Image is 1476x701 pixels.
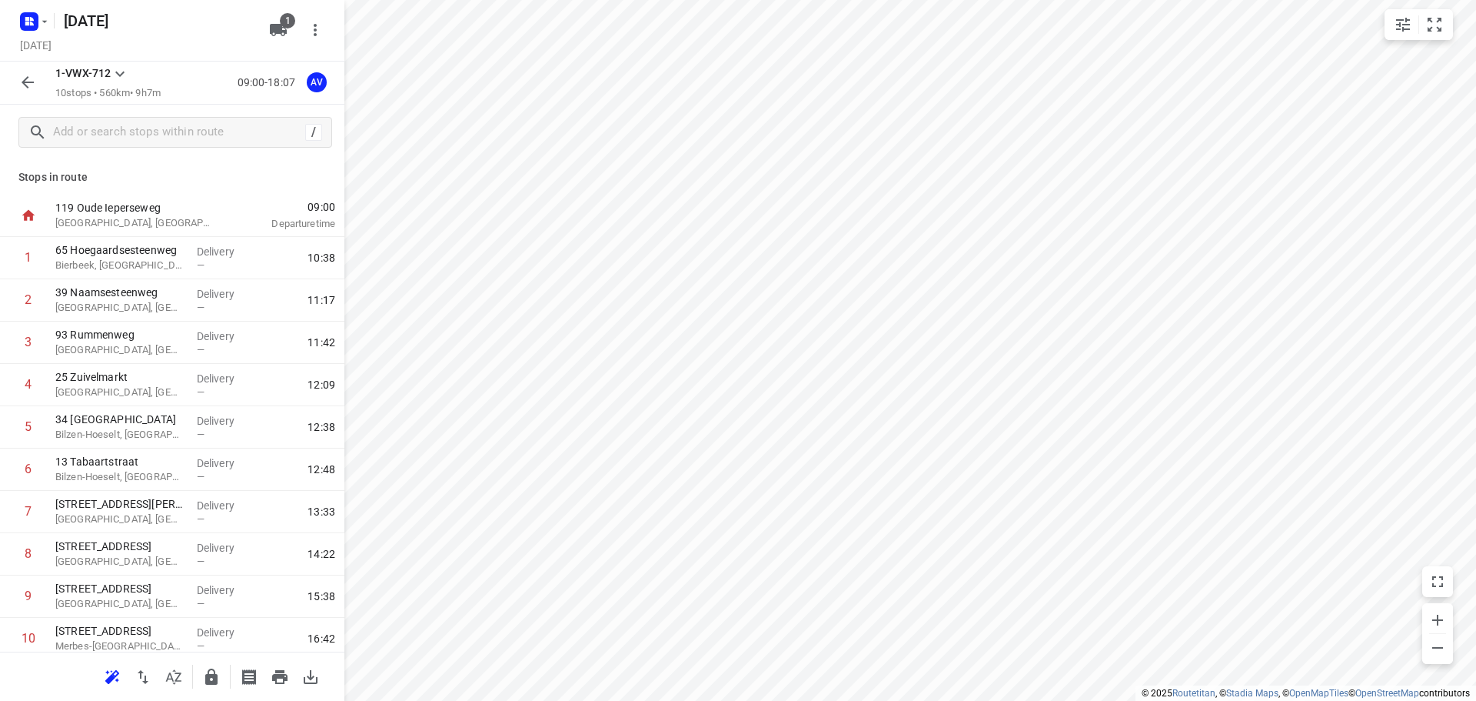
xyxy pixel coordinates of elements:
p: 1-VWX-712 [55,65,111,82]
a: OpenMapTiles [1289,688,1348,699]
p: [GEOGRAPHIC_DATA], [GEOGRAPHIC_DATA] [55,300,184,315]
p: 39 Naamsesteenweg [55,285,184,300]
p: Bierbeek, [GEOGRAPHIC_DATA] [55,258,184,273]
div: 9 [25,589,32,603]
a: OpenStreetMap [1355,688,1419,699]
button: Fit zoom [1419,9,1450,40]
h5: Donderdag 18 September [58,8,257,33]
p: Delivery [197,625,254,640]
span: — [197,344,204,356]
span: — [197,429,204,440]
input: Add or search stops within route [53,121,305,145]
p: Saint-Georges-sur-Meuse, Belgium [55,512,184,527]
p: 93 Rummenweg [55,327,184,342]
span: 15:38 [307,589,335,604]
div: 10 [22,631,35,646]
a: Stadia Maps [1226,688,1278,699]
span: — [197,513,204,525]
button: Lock route [196,662,227,693]
span: Download route [295,669,326,683]
span: — [197,302,204,313]
button: 1 [263,15,294,45]
p: Bilzen-Hoeselt, [GEOGRAPHIC_DATA] [55,469,184,485]
span: Reverse route [128,669,158,683]
div: 3 [25,335,32,349]
p: Delivery [197,371,254,386]
p: [GEOGRAPHIC_DATA], [GEOGRAPHIC_DATA] [55,596,184,612]
span: Print shipping labels [234,669,264,683]
span: 1 [280,13,295,28]
p: [GEOGRAPHIC_DATA], [GEOGRAPHIC_DATA] [55,554,184,569]
div: small contained button group [1385,9,1453,40]
div: 6 [25,462,32,476]
p: 34 [GEOGRAPHIC_DATA] [55,412,184,427]
button: AV [301,67,332,98]
p: Delivery [197,413,254,429]
div: 5 [25,419,32,434]
span: 12:38 [307,419,335,435]
span: — [197,640,204,652]
p: Delivery [197,540,254,556]
li: © 2025 , © , © © contributors [1142,688,1470,699]
div: 1 [25,250,32,265]
div: AV [307,72,327,92]
p: Delivery [197,456,254,471]
p: Delivery [197,582,254,598]
p: Delivery [197,329,254,344]
span: Reoptimize route [97,669,128,683]
p: Bilzen-Hoeselt, [GEOGRAPHIC_DATA] [55,427,184,442]
p: [GEOGRAPHIC_DATA], [GEOGRAPHIC_DATA] [55,385,184,400]
span: Print route [264,669,295,683]
p: [STREET_ADDRESS] [55,581,184,596]
h5: Project date [14,36,58,54]
span: — [197,471,204,482]
p: [GEOGRAPHIC_DATA], [GEOGRAPHIC_DATA] [55,215,215,231]
p: 13 Tabaartstraat [55,454,184,469]
span: 12:48 [307,462,335,477]
span: Sort by time window [158,669,189,683]
div: 4 [25,377,32,392]
p: Merbes-le-Château, Belgium [55,639,184,654]
p: Delivery [197,286,254,302]
span: — [197,556,204,567]
span: — [197,386,204,398]
p: [STREET_ADDRESS] [55,539,184,554]
span: 11:17 [307,292,335,308]
span: 10:38 [307,250,335,265]
div: 2 [25,292,32,307]
div: 8 [25,546,32,561]
p: [STREET_ADDRESS][PERSON_NAME] [55,496,184,512]
span: 12:09 [307,377,335,392]
p: 65 Hoegaardsesteenweg [55,242,184,258]
span: 14:22 [307,546,335,562]
span: 09:00 [234,199,335,215]
span: — [197,259,204,271]
p: 10 stops • 560km • 9h7m [55,86,161,101]
span: 16:42 [307,631,335,646]
span: 13:33 [307,504,335,519]
span: 11:42 [307,335,335,350]
div: 7 [25,504,32,519]
p: [STREET_ADDRESS] [55,623,184,639]
div: / [305,124,322,141]
p: [GEOGRAPHIC_DATA], [GEOGRAPHIC_DATA] [55,342,184,358]
p: Delivery [197,498,254,513]
p: Stops in route [18,169,326,185]
span: — [197,598,204,609]
p: 09:00-18:07 [238,75,301,91]
p: 25 Zuivelmarkt [55,369,184,385]
a: Routetitan [1172,688,1215,699]
span: Assigned to Axel Verzele [301,75,332,89]
p: Departure time [234,216,335,232]
p: 119 Oude Ieperseweg [55,200,215,215]
p: Delivery [197,244,254,259]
